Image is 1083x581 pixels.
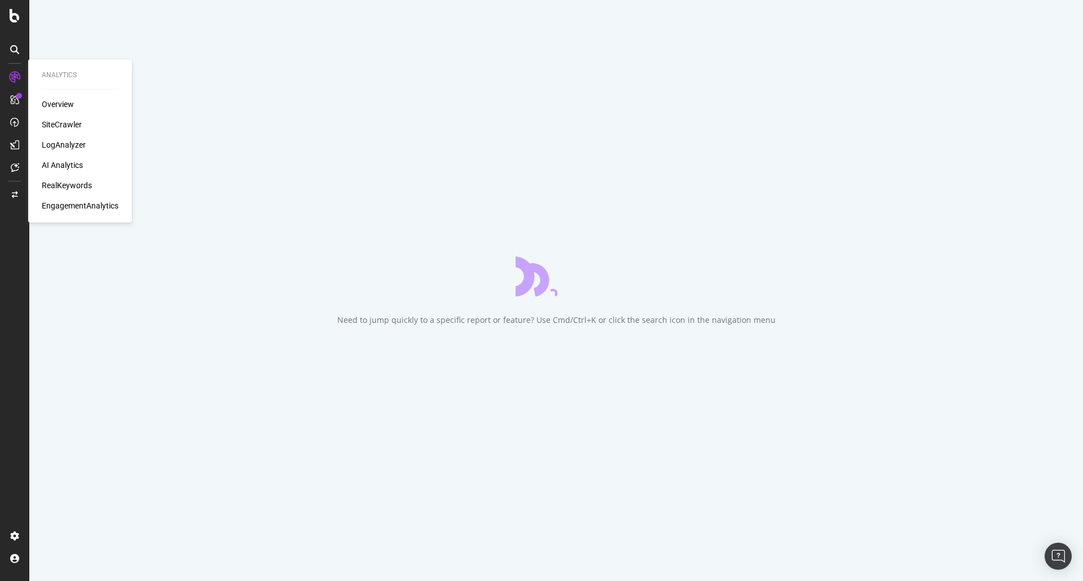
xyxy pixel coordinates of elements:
a: Overview [42,99,74,110]
a: SiteCrawler [42,119,82,130]
a: RealKeywords [42,180,92,191]
a: AI Analytics [42,159,83,171]
a: EngagementAnalytics [42,200,118,211]
div: animation [516,256,597,296]
a: LogAnalyzer [42,139,86,150]
div: Analytics [42,70,118,80]
div: Open Intercom Messenger [1045,543,1072,570]
div: Need to jump quickly to a specific report or feature? Use Cmd/Ctrl+K or click the search icon in ... [337,314,776,326]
